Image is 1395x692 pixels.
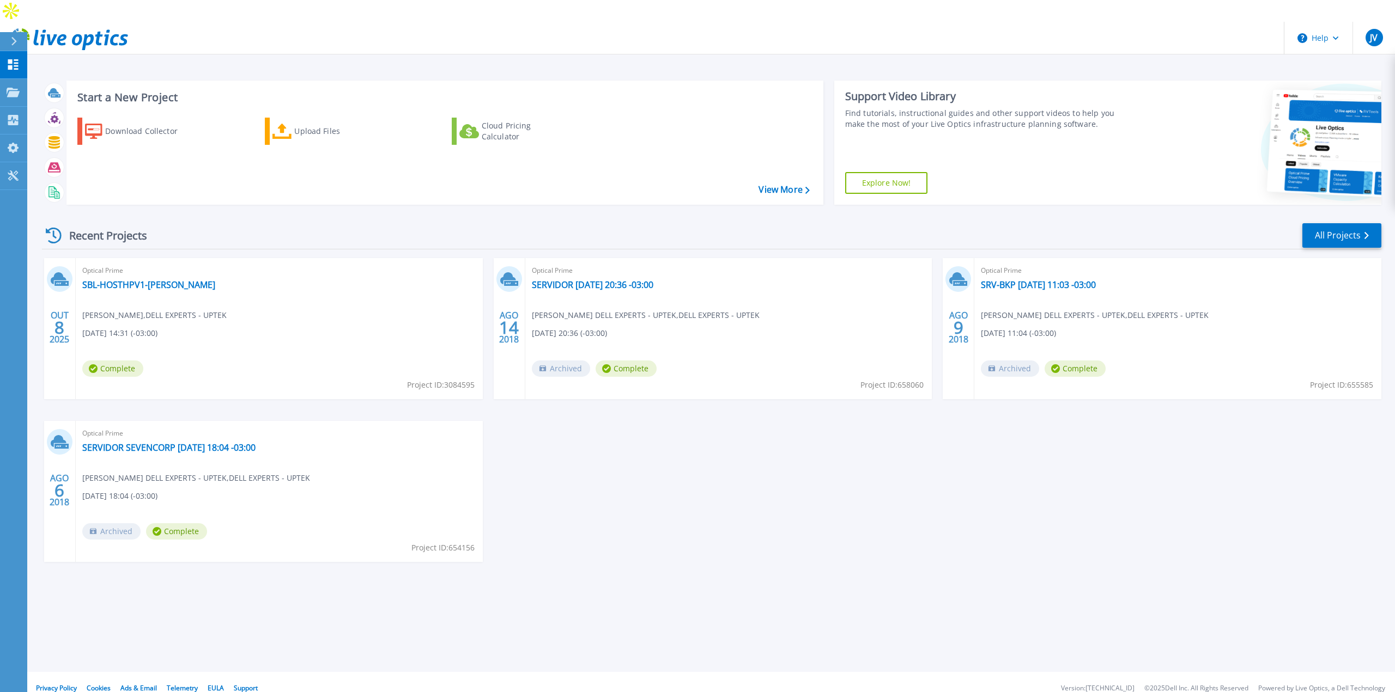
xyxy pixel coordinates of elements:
[845,108,1128,130] div: Find tutorials, instructional guides and other support videos to help you make the most of your L...
[146,523,207,540] span: Complete
[532,327,607,339] span: [DATE] 20:36 (-03:00)
[981,360,1039,377] span: Archived
[532,309,760,321] span: [PERSON_NAME] DELL EXPERTS - UPTEK , DELL EXPERTS - UPTEK
[845,89,1128,103] div: Support Video Library
[77,91,809,103] h3: Start a New Project
[82,490,157,502] span: [DATE] 18:04 (-03:00)
[265,118,386,145] a: Upload Files
[407,379,475,391] span: Project ID: 3084595
[532,279,653,290] a: SERVIDOR [DATE] 20:36 -03:00
[49,470,70,510] div: AGO 2018
[82,472,310,484] span: [PERSON_NAME] DELL EXPERTS - UPTEK , DELL EXPERTS - UPTEK
[1310,379,1373,391] span: Project ID: 655585
[54,486,64,495] span: 6
[452,118,573,145] a: Cloud Pricing Calculator
[54,323,64,332] span: 8
[1061,685,1135,692] li: Version: [TECHNICAL_ID]
[845,172,928,194] a: Explore Now!
[860,379,924,391] span: Project ID: 658060
[482,120,569,142] div: Cloud Pricing Calculator
[82,523,141,540] span: Archived
[49,308,70,347] div: OUT 2025
[1370,33,1378,42] span: JV
[981,309,1209,321] span: [PERSON_NAME] DELL EXPERTS - UPTEK , DELL EXPERTS - UPTEK
[42,222,162,249] div: Recent Projects
[596,360,657,377] span: Complete
[1302,223,1381,248] a: All Projects
[981,327,1056,339] span: [DATE] 11:04 (-03:00)
[105,120,192,142] div: Download Collector
[1045,360,1106,377] span: Complete
[82,309,227,321] span: [PERSON_NAME] , DELL EXPERTS - UPTEK
[77,118,199,145] a: Download Collector
[82,442,256,453] a: SERVIDOR SEVENCORP [DATE] 18:04 -03:00
[82,279,215,290] a: SBL-HOSTHPV1-[PERSON_NAME]
[411,542,475,554] span: Project ID: 654156
[981,279,1096,290] a: SRV-BKP [DATE] 11:03 -03:00
[1144,685,1248,692] li: © 2025 Dell Inc. All Rights Reserved
[1352,22,1395,54] button: JV
[499,323,519,332] span: 14
[1258,685,1385,692] li: Powered by Live Optics, a Dell Technology
[82,265,476,277] span: Optical Prime
[759,185,809,195] a: View More
[499,308,519,347] div: AGO 2018
[294,120,381,142] div: Upload Files
[981,265,1375,277] span: Optical Prime
[532,265,926,277] span: Optical Prime
[954,323,963,332] span: 9
[532,360,590,377] span: Archived
[82,427,476,439] span: Optical Prime
[948,308,969,347] div: AGO 2018
[82,360,143,377] span: Complete
[1284,22,1352,54] button: Help
[82,327,157,339] span: [DATE] 14:31 (-03:00)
